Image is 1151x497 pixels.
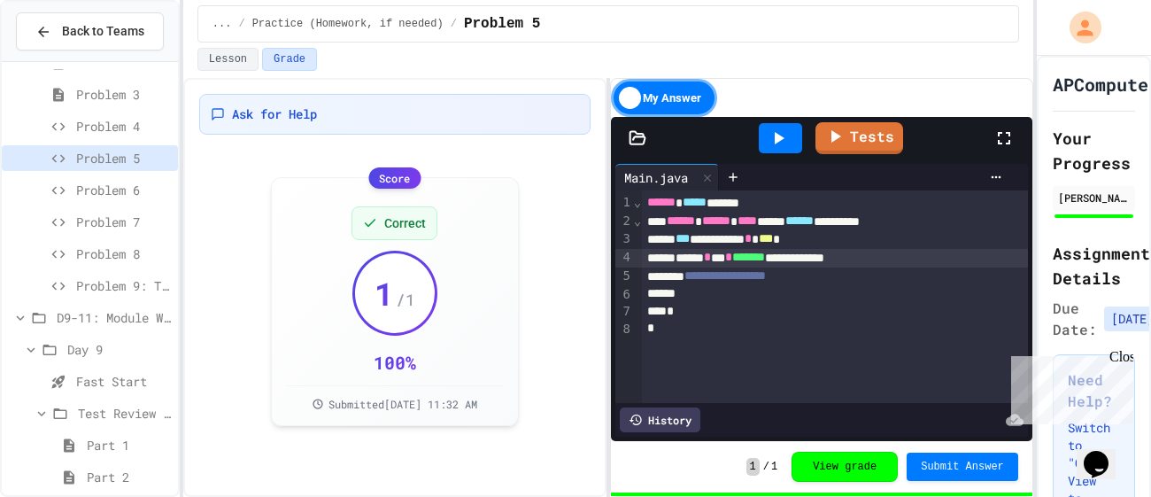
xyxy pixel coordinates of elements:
[232,105,317,123] span: Ask for Help
[7,7,122,113] div: Chat with us now!Close
[1058,190,1130,206] div: [PERSON_NAME]
[57,308,171,327] span: D9-11: Module Wrap Up
[78,404,171,423] span: Test Review (35 mins)
[384,214,426,232] span: Correct
[87,436,171,454] span: Part 1
[1053,241,1135,291] h2: Assignment Details
[615,321,633,338] div: 8
[1053,298,1097,340] span: Due Date:
[451,17,457,31] span: /
[746,458,760,476] span: 1
[238,17,244,31] span: /
[1077,426,1133,479] iframe: chat widget
[620,408,700,432] div: History
[76,85,171,104] span: Problem 3
[87,468,171,486] span: Part 2
[76,149,171,167] span: Problem 5
[76,245,171,263] span: Problem 8
[62,22,144,41] span: Back to Teams
[374,350,416,375] div: 100 %
[792,452,898,482] button: View grade
[67,340,171,359] span: Day 9
[262,48,317,71] button: Grade
[771,460,777,474] span: 1
[197,48,259,71] button: Lesson
[464,13,540,35] span: Problem 5
[396,287,415,312] span: / 1
[907,453,1018,481] button: Submit Answer
[76,276,171,295] span: Problem 9: Temperature Converter
[633,195,642,209] span: Fold line
[1053,126,1135,175] h2: Your Progress
[615,303,633,321] div: 7
[252,17,444,31] span: Practice (Homework, if needed)
[615,230,633,249] div: 3
[375,276,394,311] span: 1
[763,460,769,474] span: /
[76,372,171,391] span: Fast Start
[921,460,1004,474] span: Submit Answer
[328,397,477,411] span: Submitted [DATE] 11:32 AM
[615,286,633,304] div: 6
[1004,349,1133,424] iframe: chat widget
[633,214,642,228] span: Fold line
[815,122,903,154] a: Tests
[615,268,633,286] div: 5
[368,167,421,189] div: Score
[615,194,633,213] div: 1
[615,168,697,187] div: Main.java
[615,249,633,268] div: 4
[212,17,232,31] span: ...
[76,181,171,199] span: Problem 6
[615,164,719,190] div: Main.java
[615,213,633,231] div: 2
[76,117,171,136] span: Problem 4
[76,213,171,231] span: Problem 7
[1051,7,1106,48] div: My Account
[16,12,164,50] button: Back to Teams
